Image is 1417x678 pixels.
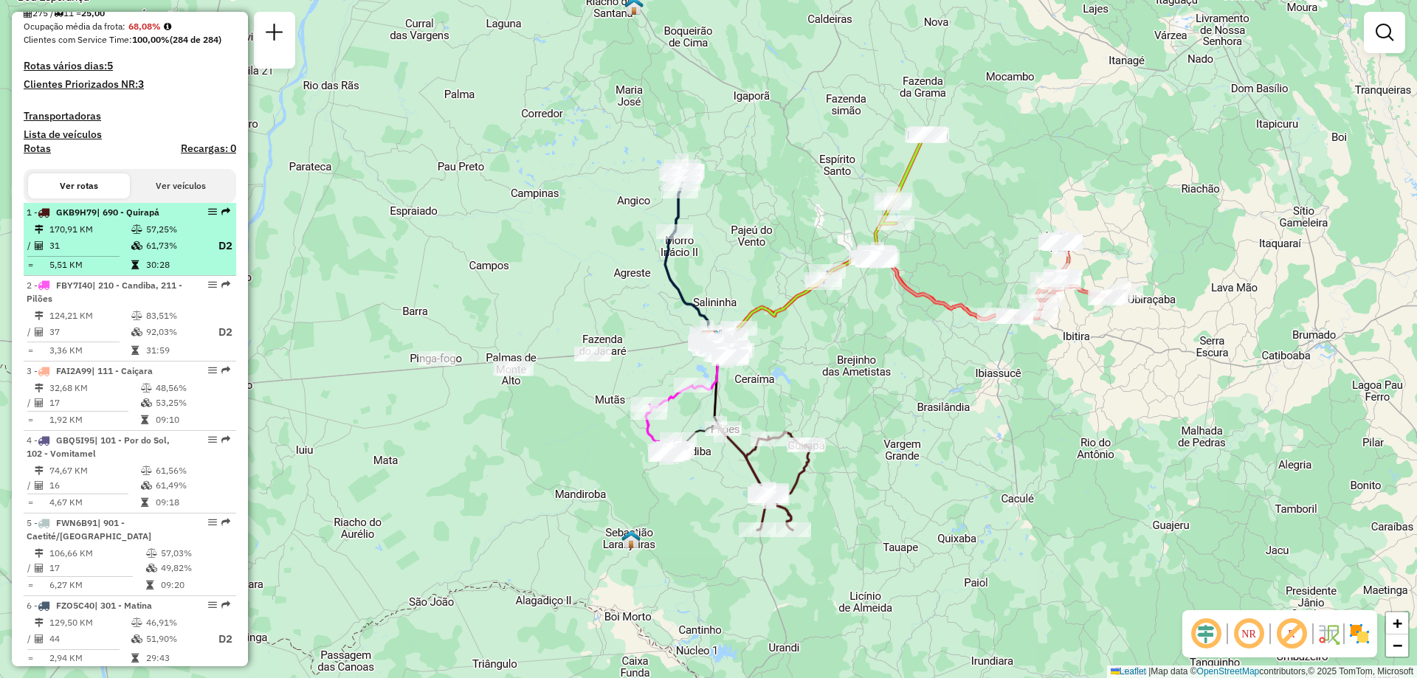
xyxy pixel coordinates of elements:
[49,495,140,510] td: 4,67 KM
[27,561,34,575] td: /
[92,365,153,376] span: | 111 - Caiçara
[1274,616,1309,651] span: Exibir rótulo
[855,252,892,267] div: Atividade não roteirizada - MERCEARIA BATISTA
[1148,666,1151,677] span: |
[24,7,236,20] div: 275 / 11 =
[1111,666,1146,677] a: Leaflet
[221,366,230,375] em: Rota exportada
[208,601,217,609] em: Opções
[27,257,34,272] td: =
[56,517,97,528] span: FWN6B91
[138,77,144,91] strong: 3
[35,225,44,234] i: Distância Total
[35,241,44,250] i: Total de Atividades
[206,324,232,341] p: D2
[49,237,131,255] td: 31
[49,381,140,395] td: 32,68 KM
[27,365,153,376] span: 3 -
[1231,616,1266,651] span: Ocultar NR
[49,323,131,342] td: 37
[27,412,34,427] td: =
[27,280,182,304] span: 2 -
[1393,614,1402,632] span: +
[155,495,230,510] td: 09:18
[35,564,44,573] i: Total de Atividades
[221,601,230,609] em: Rota exportada
[221,518,230,527] em: Rota exportada
[206,631,232,648] p: D2
[155,395,230,410] td: 53,25%
[497,362,534,376] div: Atividade não roteirizada - BAR E MERC. SANTOS
[621,530,641,549] img: Sebastião das Laranjeiras
[170,34,221,45] strong: (284 de 284)
[56,600,94,611] span: FZO5C40
[141,466,152,475] i: % de utilização do peso
[27,395,34,410] td: /
[128,21,161,32] strong: 68,08%
[208,518,217,527] em: Opções
[141,398,152,407] i: % de utilização da cubagem
[97,207,159,218] span: | 690 - Quirapá
[24,60,236,72] h4: Rotas vários dias:
[27,435,170,459] span: | 101 - Por do Sol, 102 - Vomitamel
[49,561,145,575] td: 17
[35,398,44,407] i: Total de Atividades
[27,630,34,648] td: /
[206,238,232,255] p: D2
[24,34,132,45] span: Clientes com Service Time:
[56,435,94,446] span: GBQ5I95
[49,478,140,493] td: 16
[208,366,217,375] em: Opções
[94,600,152,611] span: | 301 - Matina
[49,615,131,630] td: 129,50 KM
[81,7,105,18] strong: 25,00
[1393,636,1402,654] span: −
[221,435,230,444] em: Rota exportada
[131,618,142,627] i: % de utilização do peso
[49,308,131,323] td: 124,21 KM
[1370,18,1399,47] a: Exibir filtros
[141,384,152,392] i: % de utilização do peso
[160,561,230,575] td: 49,82%
[146,564,157,573] i: % de utilização da cubagem
[493,361,530,376] div: Atividade não roteirizada - KINGS CONVENIENCIA
[49,412,140,427] td: 1,92 KM
[1317,622,1340,646] img: Fluxo de ruas
[56,280,92,291] span: FBY7I40
[164,22,171,31] em: Média calculada utilizando a maior ocupação (%Peso ou %Cubagem) de cada rota da sessão. Rotas cro...
[141,498,148,507] i: Tempo total em rota
[141,481,152,490] i: % de utilização da cubagem
[27,495,34,510] td: =
[1188,616,1224,651] span: Ocultar deslocamento
[858,251,894,266] div: Atividade não roteirizada - GJS COMERCIO DE PRODUTOS ALIMENTICIOS LT
[24,142,51,155] h4: Rotas
[221,207,230,216] em: Rota exportada
[35,549,44,558] i: Distância Total
[706,329,725,348] img: 400 UDC Full Guanambi
[260,18,289,51] a: Nova sessão e pesquisa
[49,546,145,561] td: 106,66 KM
[54,9,63,18] i: Total de rotas
[24,128,236,141] h4: Lista de veículos
[107,59,113,72] strong: 5
[160,578,230,592] td: 09:20
[27,323,34,342] td: /
[699,330,718,349] img: CDD Guanambi
[27,343,34,358] td: =
[221,280,230,289] em: Rota exportada
[27,578,34,592] td: =
[131,654,139,663] i: Tempo total em rota
[49,395,140,410] td: 17
[27,237,34,255] td: /
[49,343,131,358] td: 3,36 KM
[35,328,44,336] i: Total de Atividades
[35,311,44,320] i: Distância Total
[155,412,230,427] td: 09:10
[49,578,145,592] td: 6,27 KM
[56,365,92,376] span: FAI2A99
[131,260,139,269] i: Tempo total em rota
[145,257,204,272] td: 30:28
[141,415,148,424] i: Tempo total em rota
[155,463,230,478] td: 61,56%
[1197,666,1260,677] a: OpenStreetMap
